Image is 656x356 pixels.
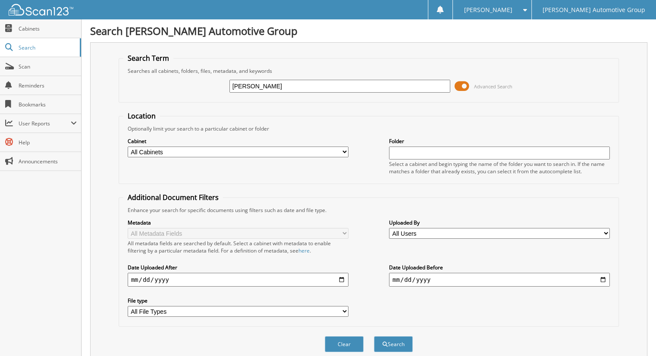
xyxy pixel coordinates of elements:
img: scan123-logo-white.svg [9,4,73,16]
div: Select a cabinet and begin typing the name of the folder you want to search in. If the name match... [389,160,610,175]
span: User Reports [19,120,71,127]
input: end [389,273,610,287]
button: Search [374,336,413,352]
div: All metadata fields are searched by default. Select a cabinet with metadata to enable filtering b... [128,240,348,254]
span: [PERSON_NAME] [464,7,512,12]
label: Uploaded By [389,219,610,226]
iframe: Chat Widget [613,315,656,356]
button: Clear [325,336,364,352]
span: Announcements [19,158,77,165]
legend: Search Term [123,53,173,63]
span: Bookmarks [19,101,77,108]
div: Enhance your search for specific documents using filters such as date and file type. [123,206,615,214]
h1: Search [PERSON_NAME] Automotive Group [90,24,647,38]
input: start [128,273,348,287]
span: Scan [19,63,77,70]
label: Metadata [128,219,348,226]
legend: Additional Document Filters [123,193,223,202]
span: Help [19,139,77,146]
label: Cabinet [128,137,348,145]
label: Date Uploaded After [128,264,348,271]
span: Search [19,44,75,51]
span: Advanced Search [474,83,512,90]
span: Reminders [19,82,77,89]
label: Date Uploaded Before [389,264,610,271]
legend: Location [123,111,160,121]
span: [PERSON_NAME] Automotive Group [543,7,645,12]
span: Cabinets [19,25,77,32]
label: File type [128,297,348,304]
div: Searches all cabinets, folders, files, metadata, and keywords [123,67,615,75]
a: here [298,247,310,254]
div: Optionally limit your search to a particular cabinet or folder [123,125,615,132]
label: Folder [389,137,610,145]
